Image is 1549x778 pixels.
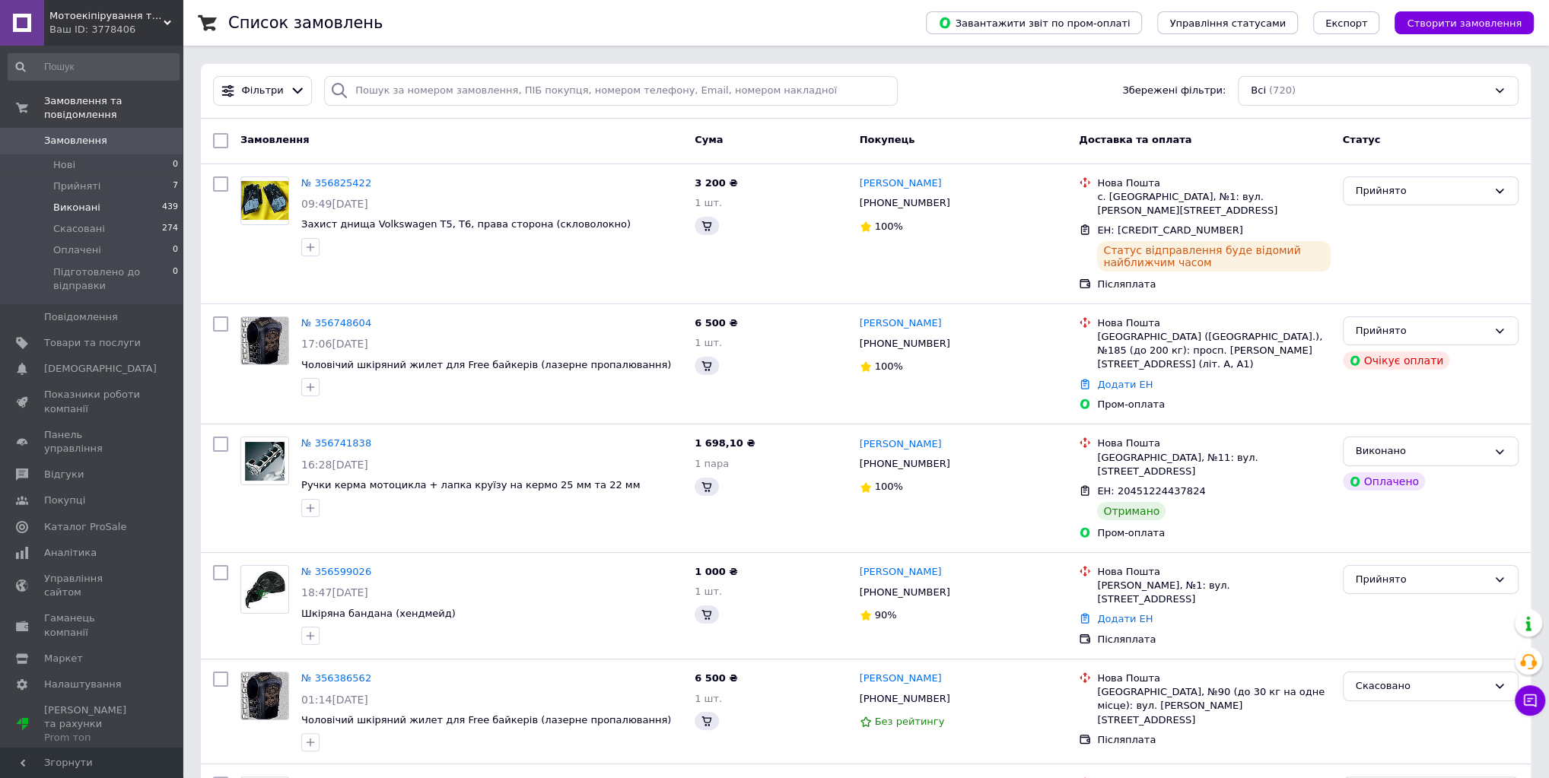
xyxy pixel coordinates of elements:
a: Фото товару [240,176,289,225]
a: Фото товару [240,437,289,485]
span: Гаманець компанії [44,611,141,639]
span: 01:14[DATE] [301,694,368,706]
img: Фото товару [241,570,288,608]
span: [PERSON_NAME] та рахунки [44,703,141,745]
div: Статус відправлення буде відомий найближчим часом [1097,241,1330,272]
a: [PERSON_NAME] [860,565,942,580]
div: [PHONE_NUMBER] [857,454,953,474]
span: 100% [875,481,903,492]
a: № 356599026 [301,566,371,577]
span: Замовлення та повідомлення [44,94,183,122]
span: 18:47[DATE] [301,586,368,599]
div: [PHONE_NUMBER] [857,334,953,354]
span: 1 шт. [695,586,722,597]
button: Створити замовлення [1395,11,1534,34]
div: с. [GEOGRAPHIC_DATA], №1: вул. [PERSON_NAME][STREET_ADDRESS] [1097,190,1330,218]
div: Нова Пошта [1097,437,1330,450]
a: Створити замовлення [1379,17,1534,28]
a: [PERSON_NAME] [860,437,942,452]
div: Виконано [1356,443,1487,459]
a: Шкіряна бандана (хендмейд) [301,608,456,619]
span: Завантажити звіт по пром-оплаті [938,16,1130,30]
input: Пошук за номером замовлення, ПІБ покупця, номером телефону, Email, номером накладної [324,76,898,106]
a: [PERSON_NAME] [860,672,942,686]
a: Фото товару [240,565,289,614]
span: 09:49[DATE] [301,198,368,210]
span: Фільтри [242,84,284,98]
span: Чоловічий шкіряний жилет для Free байкерів (лазерне пропалювання) [301,359,671,370]
span: 1 шт. [695,337,722,348]
a: Фото товару [240,672,289,720]
span: Всі [1251,84,1266,98]
div: Ваш ID: 3778406 [49,23,183,37]
span: 0 [173,158,178,172]
div: Прийнято [1356,183,1487,199]
span: 0 [173,243,178,257]
button: Чат з покупцем [1515,685,1545,716]
span: Cума [695,134,723,145]
div: [PERSON_NAME], №1: вул. [STREET_ADDRESS] [1097,579,1330,606]
span: Повідомлення [44,310,118,324]
div: [GEOGRAPHIC_DATA] ([GEOGRAPHIC_DATA].), №185 (до 200 кг): просп. [PERSON_NAME][STREET_ADDRESS] (л... [1097,330,1330,372]
a: Ручки керма мотоцикла + лапка круїзу на кермо 25 мм та 22 мм [301,479,640,491]
span: 3 200 ₴ [695,177,737,189]
span: Маркет [44,652,83,665]
a: Додати ЕН [1097,379,1153,390]
a: [PERSON_NAME] [860,176,942,191]
span: Нові [53,158,75,172]
button: Завантажити звіт по пром-оплаті [926,11,1142,34]
span: Відгуки [44,468,84,481]
span: 1 шт. [695,197,722,208]
img: Фото товару [241,442,288,481]
span: 439 [162,201,178,214]
span: 16:28[DATE] [301,459,368,471]
a: № 356748604 [301,317,371,329]
div: Отримано [1097,502,1166,520]
span: 6 500 ₴ [695,317,737,329]
span: Статус [1343,134,1381,145]
span: [DEMOGRAPHIC_DATA] [44,362,157,376]
input: Пошук [8,53,180,81]
div: [GEOGRAPHIC_DATA], №11: вул. [STREET_ADDRESS] [1097,451,1330,478]
div: Нова Пошта [1097,176,1330,190]
span: 100% [875,221,903,232]
div: [PHONE_NUMBER] [857,193,953,213]
span: Створити замовлення [1407,17,1522,29]
a: № 356825422 [301,177,371,189]
img: Фото товару [241,317,288,364]
span: Налаштування [44,678,122,691]
div: Нова Пошта [1097,316,1330,330]
span: 1 пара [695,458,729,469]
a: Чоловічий шкіряний жилет для Free байкерів (лазерне пропалювання) [301,714,671,726]
span: Покупець [860,134,915,145]
div: Нова Пошта [1097,565,1330,579]
a: Фото товару [240,316,289,365]
span: 1 шт. [695,693,722,704]
span: Оплачені [53,243,101,257]
div: Післяплата [1097,733,1330,747]
span: Управління статусами [1169,17,1286,29]
img: Фото товару [241,672,288,719]
h1: Список замовлень [228,14,383,32]
span: Аналітика [44,546,97,560]
span: Замовлення [44,134,107,148]
span: Каталог ProSale [44,520,126,534]
div: Прийнято [1356,572,1487,588]
img: Фото товару [241,181,288,220]
span: 274 [162,222,178,236]
div: Післяплата [1097,633,1330,646]
span: Замовлення [240,134,309,145]
div: Пром-оплата [1097,398,1330,411]
a: Захист днища Volkswagen Т5, Т6, права сторона (скловолокно) [301,218,631,230]
span: Товари та послуги [44,336,141,350]
div: Скасовано [1356,678,1487,694]
div: [PHONE_NUMBER] [857,583,953,602]
span: 90% [875,609,897,621]
span: Мотоекіпірування та мотоаксесуари "МОТОРУБІК" [49,9,164,23]
span: Управління сайтом [44,572,141,599]
span: 100% [875,360,903,372]
span: 1 000 ₴ [695,566,737,577]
